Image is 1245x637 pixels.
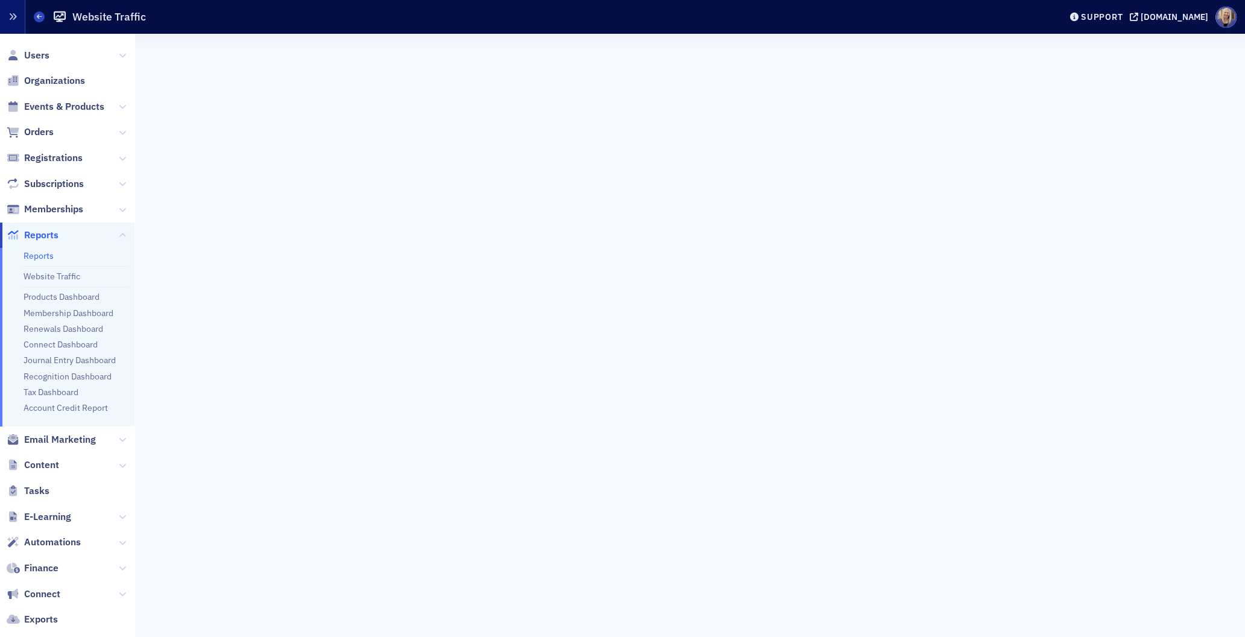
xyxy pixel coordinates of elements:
a: Connect Dashboard [24,339,98,350]
a: Connect [7,588,60,601]
a: Website Traffic [24,271,80,282]
a: Tasks [7,484,49,498]
a: Content [7,458,59,472]
a: Account Credit Report [24,402,108,413]
a: Exports [7,613,58,626]
a: Reports [7,229,59,242]
span: Content [24,458,59,472]
h1: Website Traffic [72,10,146,24]
span: Events & Products [24,100,104,113]
a: Memberships [7,203,83,216]
div: Support [1081,11,1123,22]
span: Finance [24,562,59,575]
a: Finance [7,562,59,575]
a: Journal Entry Dashboard [24,355,116,366]
span: Tasks [24,484,49,498]
a: Renewals Dashboard [24,323,103,334]
span: Automations [24,536,81,549]
a: Reports [24,250,54,261]
a: Organizations [7,74,85,87]
a: Users [7,49,49,62]
span: Email Marketing [24,433,96,446]
a: Membership Dashboard [24,308,113,318]
a: Email Marketing [7,433,96,446]
span: Reports [24,229,59,242]
a: Tax Dashboard [24,387,78,398]
a: Automations [7,536,81,549]
span: Registrations [24,151,83,165]
a: Subscriptions [7,177,84,191]
span: Connect [24,588,60,601]
a: Registrations [7,151,83,165]
span: Users [24,49,49,62]
span: Exports [24,613,58,626]
span: Profile [1215,7,1237,28]
span: Organizations [24,74,85,87]
a: E-Learning [7,510,71,524]
a: Events & Products [7,100,104,113]
a: Recognition Dashboard [24,371,112,382]
div: [DOMAIN_NAME] [1141,11,1208,22]
button: [DOMAIN_NAME] [1130,13,1212,21]
a: Orders [7,125,54,139]
a: Products Dashboard [24,291,100,302]
span: Orders [24,125,54,139]
span: Memberships [24,203,83,216]
span: Subscriptions [24,177,84,191]
span: E-Learning [24,510,71,524]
